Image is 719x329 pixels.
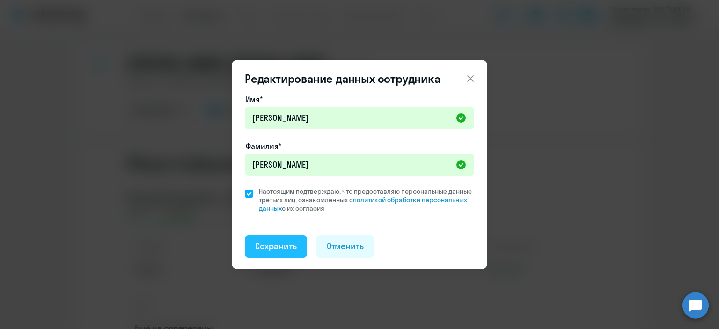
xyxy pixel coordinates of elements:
[232,71,487,86] header: Редактирование данных сотрудника
[259,196,467,212] a: политикой обработки персональных данных
[255,240,297,252] div: Сохранить
[259,187,474,212] span: Настоящим подтверждаю, что предоставляю персональные данные третьих лиц, ознакомленных с с их сог...
[316,235,374,258] button: Отменить
[245,235,307,258] button: Сохранить
[327,240,364,252] div: Отменить
[246,140,281,152] label: Фамилия*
